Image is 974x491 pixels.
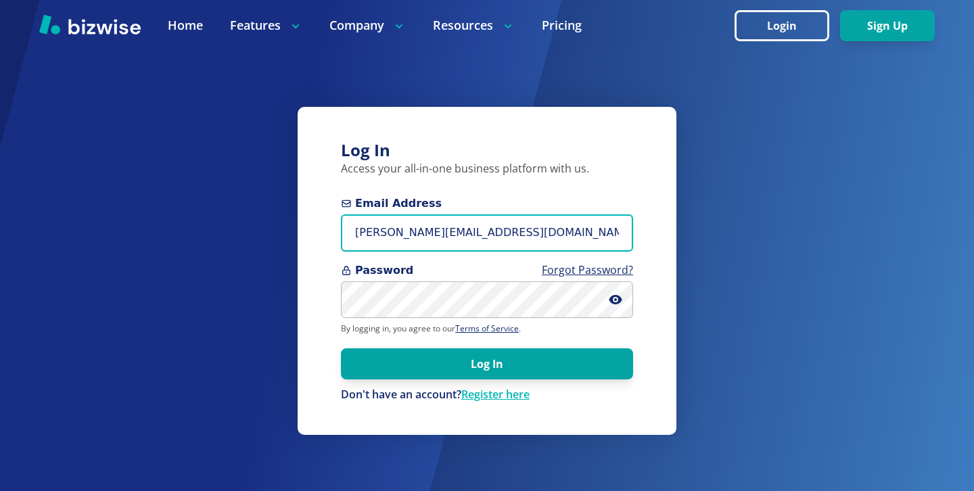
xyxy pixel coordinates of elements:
p: Features [230,17,302,34]
h3: Log In [341,139,633,162]
a: Home [168,17,203,34]
p: Don't have an account? [341,388,633,402]
button: Log In [341,348,633,379]
button: Login [735,10,829,41]
a: Login [735,20,840,32]
span: Password [341,262,633,279]
div: Don't have an account?Register here [341,388,633,402]
p: Company [329,17,406,34]
button: Sign Up [840,10,935,41]
p: By logging in, you agree to our . [341,323,633,334]
p: Access your all-in-one business platform with us. [341,162,633,177]
input: you@example.com [341,214,633,252]
a: Forgot Password? [542,262,633,277]
a: Register here [461,387,530,402]
a: Sign Up [840,20,935,32]
p: Resources [433,17,515,34]
a: Pricing [542,17,582,34]
span: Email Address [341,195,633,212]
img: Bizwise Logo [39,14,141,34]
a: Terms of Service [455,323,519,334]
